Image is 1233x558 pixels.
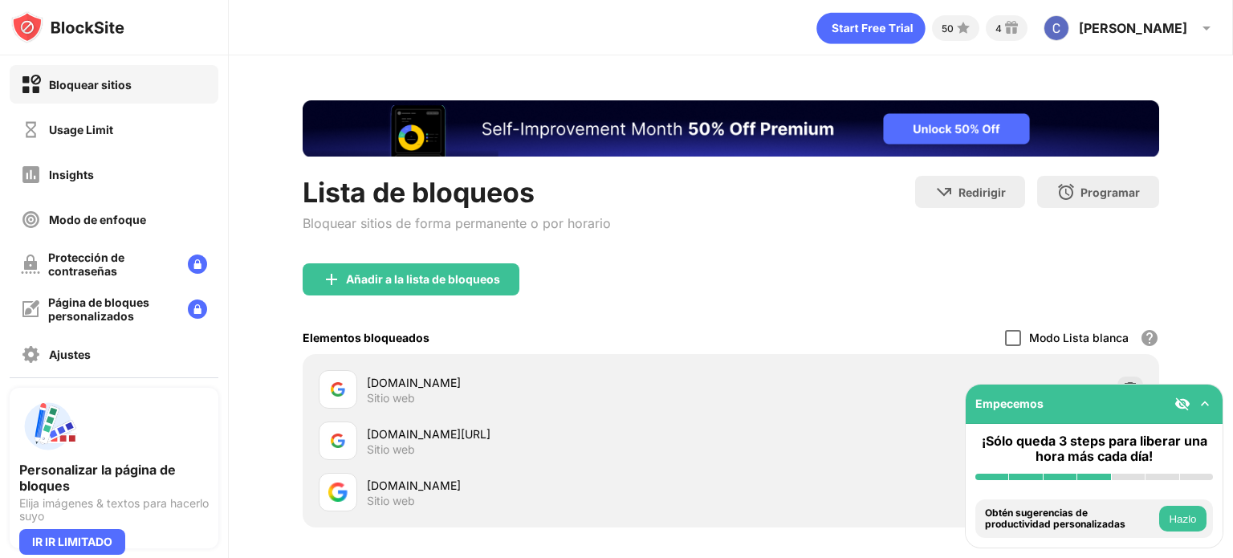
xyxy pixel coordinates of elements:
img: eye-not-visible.svg [1174,396,1190,412]
img: favicons [328,431,348,450]
img: settings-off.svg [21,344,41,365]
div: Bloquear sitios [49,78,132,92]
img: reward-small.svg [1002,18,1021,38]
iframe: Banner [303,100,1159,157]
div: Redirigir [958,185,1006,199]
div: Sitio web [367,442,415,457]
img: insights-off.svg [21,165,41,185]
div: [DOMAIN_NAME][URL] [367,426,730,442]
div: Página de bloques personalizados [48,295,175,323]
div: ¡Sólo queda 3 steps para liberar una hora más cada día! [975,434,1213,464]
div: [DOMAIN_NAME] [367,374,730,391]
div: Bloquear sitios de forma permanente o por horario [303,215,611,231]
div: [DOMAIN_NAME] [367,477,730,494]
img: logo-blocksite.svg [11,11,124,43]
img: password-protection-off.svg [21,255,40,274]
img: lock-menu.svg [188,255,207,274]
div: animation [816,12,926,44]
div: Protección de contraseñas [48,250,175,278]
div: Sitio web [367,494,415,508]
button: Hazlo [1159,506,1207,532]
div: Empecemos [975,397,1044,410]
div: 4 [995,22,1002,35]
div: Insights [49,168,94,181]
div: Elementos bloqueados [303,331,429,344]
img: lock-menu.svg [188,299,207,319]
div: Modo de enfoque [49,213,146,226]
div: Modo Lista blanca [1029,331,1129,344]
div: Elija imágenes & textos para hacerlo suyo [19,497,209,523]
img: favicons [328,380,348,399]
img: focus-off.svg [21,210,41,230]
div: 50 [942,22,954,35]
div: Personalizar la página de bloques [19,462,209,494]
div: [PERSON_NAME] [1079,20,1187,36]
div: Ajustes [49,348,91,361]
img: points-small.svg [954,18,973,38]
div: Programar [1080,185,1140,199]
img: favicons [328,483,348,502]
div: Sitio web [367,391,415,405]
img: omni-setup-toggle.svg [1197,396,1213,412]
div: IR IR LIMITADO [19,529,125,555]
div: Obtén sugerencias de productividad personalizadas [985,507,1155,531]
div: Usage Limit [49,123,113,136]
img: ACg8ocKfWMSdag5yzHXnZFPNtm_NntuKSzWzyJSkCUT81j0_9r9kwQ=s96-c [1044,15,1069,41]
img: push-custom-page.svg [19,397,77,455]
img: block-on.svg [21,75,41,95]
div: Añadir a la lista de bloqueos [346,273,500,286]
img: customize-block-page-off.svg [21,299,40,319]
img: time-usage-off.svg [21,120,41,140]
div: Lista de bloqueos [303,176,611,209]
